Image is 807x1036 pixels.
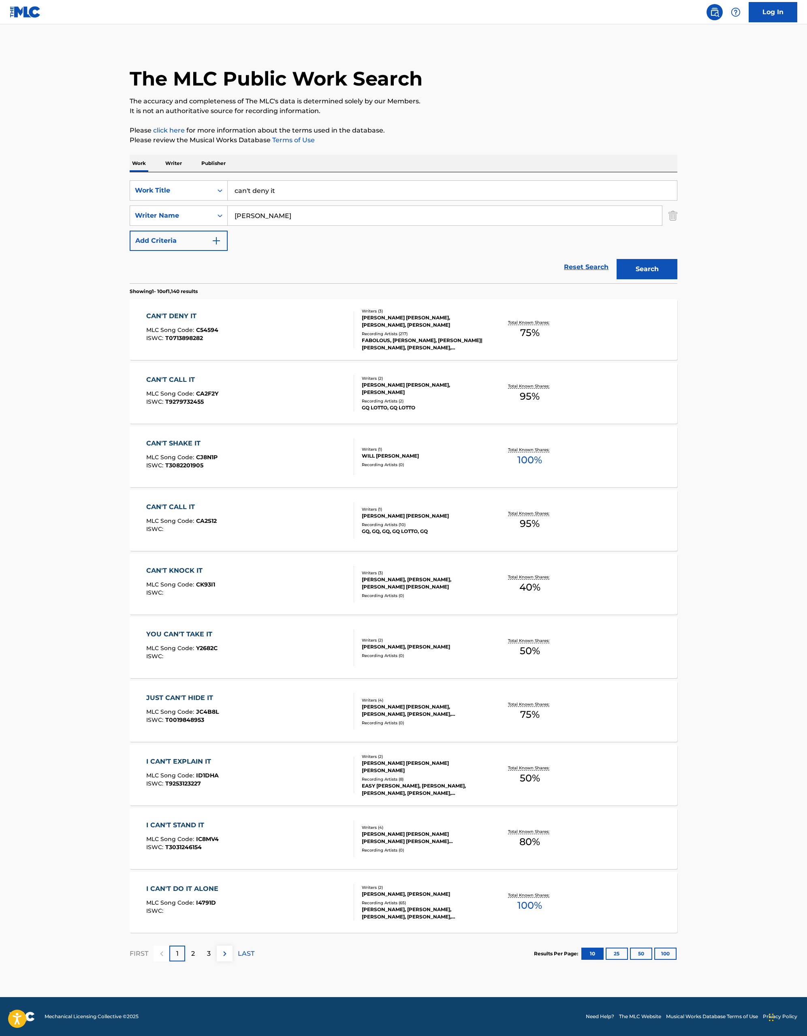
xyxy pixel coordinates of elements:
div: [PERSON_NAME] [PERSON_NAME], [PERSON_NAME], [PERSON_NAME], [PERSON_NAME] [362,703,484,718]
p: Total Known Shares: [508,828,551,835]
span: CA2F2Y [196,390,218,397]
a: Terms of Use [271,136,315,144]
span: MLC Song Code : [146,708,196,715]
p: Total Known Shares: [508,638,551,644]
button: 10 [581,948,604,960]
img: help [731,7,741,17]
a: Musical Works Database Terms of Use [666,1013,758,1020]
span: ISWC : [146,907,165,914]
span: JC4B8L [196,708,219,715]
span: ISWC : [146,334,165,342]
img: Delete Criterion [668,205,677,226]
form: Search Form [130,180,677,283]
p: Please for more information about the terms used in the database. [130,126,677,135]
span: 95 % [520,516,540,531]
p: Total Known Shares: [508,892,551,898]
span: MLC Song Code : [146,835,196,843]
div: Writers ( 2 ) [362,637,484,643]
div: [PERSON_NAME] [PERSON_NAME] [PERSON_NAME] [PERSON_NAME] [PERSON_NAME] [PERSON_NAME] [362,831,484,845]
a: click here [153,126,185,134]
p: Total Known Shares: [508,701,551,707]
p: LAST [238,949,254,959]
div: WILL [PERSON_NAME] [362,452,484,460]
div: Writers ( 1 ) [362,506,484,512]
span: MLC Song Code : [146,454,196,461]
span: MLC Song Code : [146,326,196,334]
button: 50 [630,948,652,960]
a: Reset Search [560,258,613,276]
p: It is not an authoritative source for recording information. [130,106,677,116]
div: FABOLOUS, [PERSON_NAME], [PERSON_NAME]|[PERSON_NAME], [PERSON_NAME], [PERSON_NAME] [362,337,484,351]
span: 95 % [520,389,540,404]
img: right [220,949,230,959]
button: 100 [654,948,677,960]
div: [PERSON_NAME] [PERSON_NAME], [PERSON_NAME], [PERSON_NAME] [362,314,484,329]
span: CJ8N1P [196,454,218,461]
p: 3 [207,949,211,959]
span: 50 % [520,644,540,658]
a: I CAN’T EXPLAIN ITMLC Song Code:ID1DHAISWC:T9253123227Writers (2)[PERSON_NAME] [PERSON_NAME] [PER... [130,745,677,805]
span: ISWC : [146,398,165,405]
img: search [710,7,719,17]
div: Recording Artists ( 10 ) [362,522,484,528]
span: MLC Song Code : [146,390,196,397]
button: 25 [606,948,628,960]
div: I CAN’T EXPLAIN IT [146,757,219,766]
div: Writers ( 3 ) [362,570,484,576]
a: CAN'T DENY ITMLC Song Code:C54594ISWC:T0713898282Writers (3)[PERSON_NAME] [PERSON_NAME], [PERSON_... [130,299,677,360]
a: Need Help? [586,1013,614,1020]
span: MLC Song Code : [146,644,196,652]
p: Total Known Shares: [508,510,551,516]
p: Total Known Shares: [508,319,551,325]
div: Recording Artists ( 0 ) [362,847,484,853]
div: [PERSON_NAME], [PERSON_NAME], [PERSON_NAME], [PERSON_NAME], [PERSON_NAME] [362,906,484,920]
a: CAN'T CALL ITMLC Song Code:CA2F2YISWC:T9279732455Writers (2)[PERSON_NAME] [PERSON_NAME], [PERSON_... [130,363,677,424]
a: The MLC Website [619,1013,661,1020]
div: Work Title [135,186,208,195]
span: 100 % [517,453,542,467]
div: [PERSON_NAME], [PERSON_NAME] [362,890,484,898]
span: T9279732455 [165,398,204,405]
div: [PERSON_NAME], [PERSON_NAME] [362,643,484,651]
button: Add Criteria [130,231,228,251]
div: Writers ( 3 ) [362,308,484,314]
div: Recording Artists ( 8 ) [362,776,484,782]
div: [PERSON_NAME] [PERSON_NAME], [PERSON_NAME] [362,381,484,396]
div: Writers ( 2 ) [362,753,484,760]
div: EASY [PERSON_NAME], [PERSON_NAME], [PERSON_NAME], [PERSON_NAME], [PERSON_NAME] [362,782,484,797]
a: Privacy Policy [763,1013,797,1020]
span: 75 % [520,325,540,340]
div: Recording Artists ( 65 ) [362,900,484,906]
div: [PERSON_NAME] [PERSON_NAME] [PERSON_NAME] [362,760,484,774]
p: 2 [191,949,195,959]
span: 50 % [520,771,540,786]
span: T9253123227 [165,780,201,787]
div: Recording Artists ( 0 ) [362,462,484,468]
p: Results Per Page: [534,950,580,957]
p: Publisher [199,155,228,172]
div: CAN'T DENY IT [146,311,218,321]
div: Writers ( 4 ) [362,824,484,831]
h1: The MLC Public Work Search [130,66,423,91]
div: Recording Artists ( 2 ) [362,398,484,404]
div: YOU CAN'T TAKE IT [146,629,218,639]
span: MLC Song Code : [146,899,196,906]
div: Recording Artists ( 0 ) [362,720,484,726]
span: IC8MV4 [196,835,219,843]
div: I CAN'T STAND IT [146,820,219,830]
a: I CAN'T DO IT ALONEMLC Song Code:I4791DISWC:Writers (2)[PERSON_NAME], [PERSON_NAME]Recording Arti... [130,872,677,933]
p: Total Known Shares: [508,447,551,453]
span: ISWC : [146,843,165,851]
a: CAN'T SHAKE ITMLC Song Code:CJ8N1PISWC:T3082201905Writers (1)WILL [PERSON_NAME]Recording Artists ... [130,426,677,487]
p: Total Known Shares: [508,765,551,771]
span: T3031246154 [165,843,202,851]
a: Log In [749,2,797,22]
span: Mechanical Licensing Collective © 2025 [45,1013,139,1020]
p: Writer [163,155,184,172]
div: GQ, GQ, GQ, GQ LOTTO, GQ [362,528,484,535]
span: T3082201905 [165,462,203,469]
span: 75 % [520,707,540,722]
span: 100 % [517,898,542,913]
div: CAN'T CALL IT [146,502,217,512]
span: ISWC : [146,589,165,596]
